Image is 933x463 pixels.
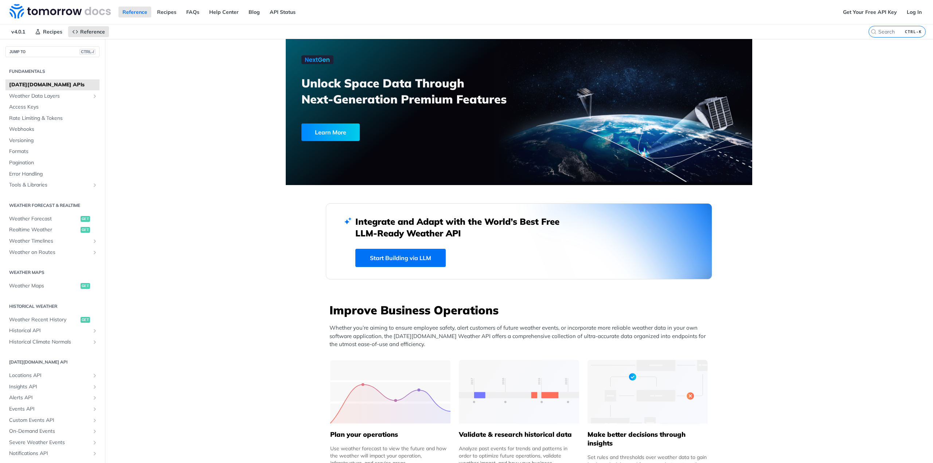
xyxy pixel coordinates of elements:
span: Severe Weather Events [9,439,90,446]
button: Show subpages for Severe Weather Events [92,440,98,446]
a: Historical APIShow subpages for Historical API [5,325,99,336]
span: Weather Maps [9,282,79,290]
button: Show subpages for On-Demand Events [92,428,98,434]
span: Insights API [9,383,90,391]
span: Pagination [9,159,98,166]
h5: Validate & research historical data [459,430,579,439]
a: Reference [68,26,109,37]
a: Blog [245,7,264,17]
a: Error Handling [5,169,99,180]
span: get [81,317,90,323]
a: Historical Climate NormalsShow subpages for Historical Climate Normals [5,337,99,348]
span: CTRL-/ [79,49,95,55]
button: Show subpages for Alerts API [92,395,98,401]
span: Historical Climate Normals [9,338,90,346]
button: JUMP TOCTRL-/ [5,46,99,57]
button: Show subpages for Weather on Routes [92,250,98,255]
p: Whether you’re aiming to ensure employee safety, alert customers of future weather events, or inc... [329,324,712,349]
button: Show subpages for Weather Data Layers [92,93,98,99]
span: Locations API [9,372,90,379]
a: Alerts APIShow subpages for Alerts API [5,392,99,403]
button: Show subpages for Custom Events API [92,417,98,423]
span: Events API [9,405,90,413]
img: a22d113-group-496-32x.svg [587,360,708,424]
a: Recipes [31,26,66,37]
span: Weather Forecast [9,215,79,223]
a: Realtime Weatherget [5,224,99,235]
span: Realtime Weather [9,226,79,234]
span: Tools & Libraries [9,181,90,189]
div: Learn More [301,123,360,141]
button: Show subpages for Insights API [92,384,98,390]
span: Reference [80,28,105,35]
a: Formats [5,146,99,157]
a: Insights APIShow subpages for Insights API [5,381,99,392]
span: v4.0.1 [7,26,29,37]
a: Tools & LibrariesShow subpages for Tools & Libraries [5,180,99,191]
button: Show subpages for Tools & Libraries [92,182,98,188]
h3: Improve Business Operations [329,302,712,318]
a: Log In [903,7,926,17]
span: Access Keys [9,103,98,111]
a: Start Building via LLM [355,249,446,267]
span: Webhooks [9,126,98,133]
span: Weather Recent History [9,316,79,323]
a: Weather Mapsget [5,280,99,291]
button: Show subpages for Historical API [92,328,98,334]
span: Alerts API [9,394,90,401]
span: get [81,283,90,289]
a: API Status [266,7,300,17]
span: Formats [9,148,98,155]
span: Weather on Routes [9,249,90,256]
img: 39565e8-group-4962x.svg [330,360,450,424]
a: Versioning [5,135,99,146]
h3: Unlock Space Data Through Next-Generation Premium Features [301,75,527,107]
a: Notifications APIShow subpages for Notifications API [5,448,99,459]
h2: Weather Maps [5,269,99,276]
a: FAQs [182,7,203,17]
a: Severe Weather EventsShow subpages for Severe Weather Events [5,437,99,448]
a: Weather Recent Historyget [5,314,99,325]
span: Weather Timelines [9,238,90,245]
svg: Search [871,29,877,35]
span: [DATE][DOMAIN_NAME] APIs [9,81,98,89]
a: Rate Limiting & Tokens [5,113,99,124]
h2: Historical Weather [5,303,99,310]
a: Webhooks [5,124,99,135]
button: Show subpages for Weather Timelines [92,238,98,244]
h2: Fundamentals [5,68,99,75]
a: [DATE][DOMAIN_NAME] APIs [5,79,99,90]
span: Custom Events API [9,417,90,424]
a: Get Your Free API Key [839,7,901,17]
a: Help Center [205,7,243,17]
span: Notifications API [9,450,90,457]
a: Learn More [301,123,482,141]
span: Recipes [43,28,62,35]
a: Events APIShow subpages for Events API [5,404,99,415]
a: Locations APIShow subpages for Locations API [5,370,99,381]
a: Custom Events APIShow subpages for Custom Events API [5,415,99,426]
span: Historical API [9,327,90,334]
span: get [81,216,90,222]
h2: Weather Forecast & realtime [5,202,99,209]
img: Tomorrow.io Weather API Docs [9,4,111,19]
a: Weather Data LayersShow subpages for Weather Data Layers [5,91,99,102]
h2: Integrate and Adapt with the World’s Best Free LLM-Ready Weather API [355,216,570,239]
h5: Make better decisions through insights [587,430,708,448]
h5: Plan your operations [330,430,450,439]
a: Weather Forecastget [5,213,99,224]
span: Error Handling [9,170,98,178]
img: NextGen [301,55,333,64]
button: Show subpages for Historical Climate Normals [92,339,98,345]
a: Pagination [5,157,99,168]
a: On-Demand EventsShow subpages for On-Demand Events [5,426,99,437]
span: get [81,227,90,233]
a: Reference [118,7,151,17]
span: Rate Limiting & Tokens [9,115,98,122]
span: On-Demand Events [9,428,90,435]
span: Versioning [9,137,98,144]
a: Weather on RoutesShow subpages for Weather on Routes [5,247,99,258]
a: Access Keys [5,102,99,113]
button: Show subpages for Events API [92,406,98,412]
button: Show subpages for Locations API [92,373,98,378]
